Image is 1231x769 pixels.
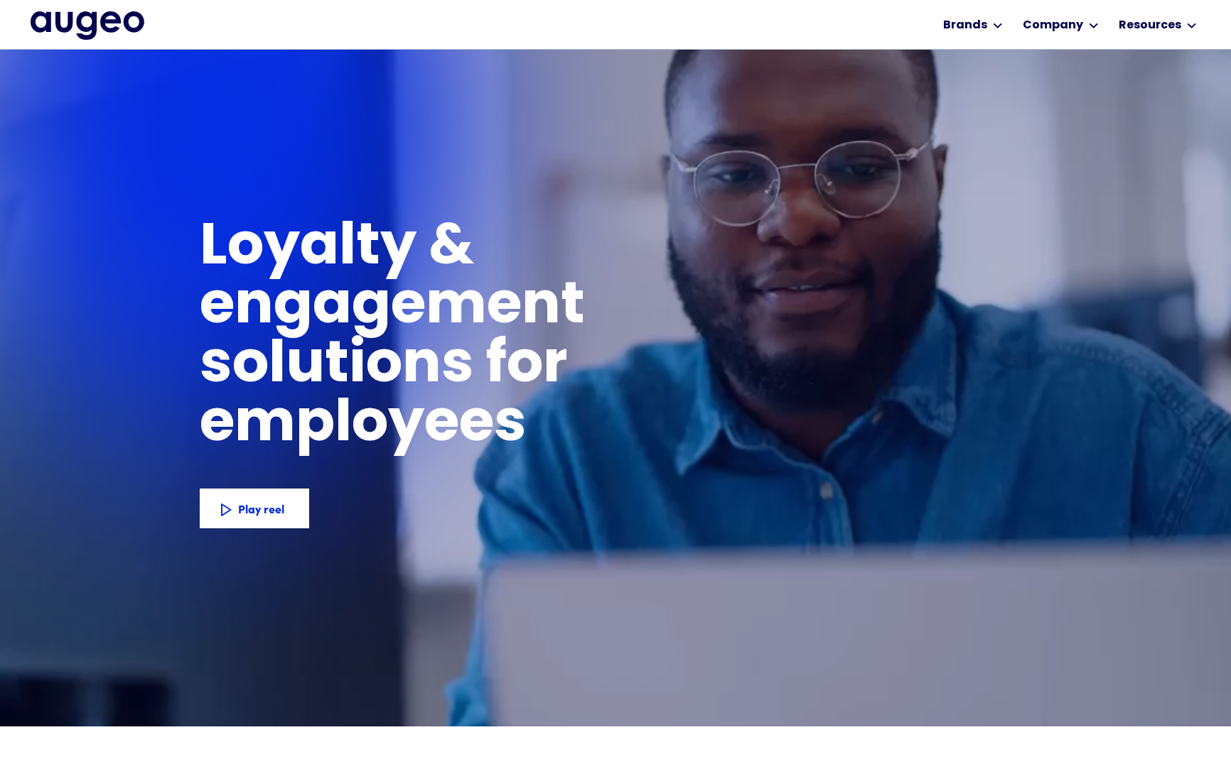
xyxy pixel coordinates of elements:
[200,396,552,455] h1: employees
[1023,17,1083,34] div: Company
[943,17,987,34] div: Brands
[1119,17,1181,34] div: Resources
[31,11,144,41] a: home
[200,219,814,396] h1: Loyalty & engagement solutions for
[200,489,309,528] a: Play reel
